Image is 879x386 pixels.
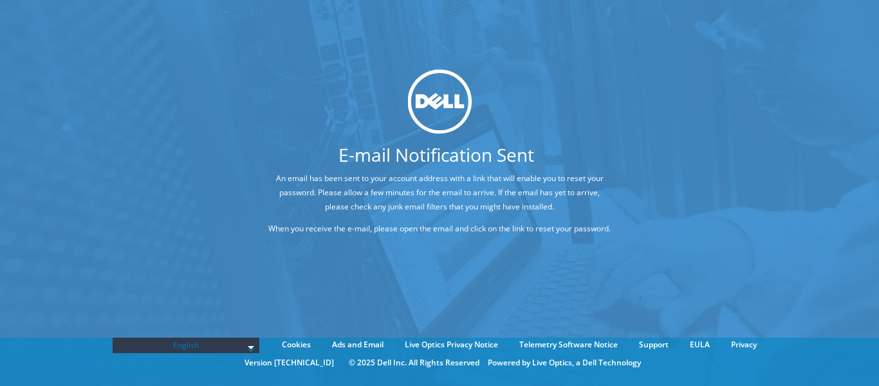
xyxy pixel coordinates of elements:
a: Telemetry Software Notice [510,338,627,352]
a: Live Optics Privacy Notice [395,338,508,352]
p: When you receive the e-mail, please open the email and click on the link to reset your password. [268,222,611,236]
h1: E-mail Notification Sent [220,146,653,164]
p: An email has been sent to your account address with a link that will enable you to reset your pas... [268,171,611,214]
a: EULA [680,338,719,352]
span: English [119,338,253,353]
li: Version [TECHNICAL_ID] [238,356,340,370]
a: Privacy [721,338,766,352]
img: dell_svg_logo.svg [407,69,472,133]
li: © 2025 Dell Inc. All Rights Reserved [342,356,486,370]
a: Cookies [272,338,320,352]
a: Support [629,338,678,352]
li: Powered by Live Optics, a Dell Technology [488,356,641,370]
a: Ads and Email [322,338,393,352]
